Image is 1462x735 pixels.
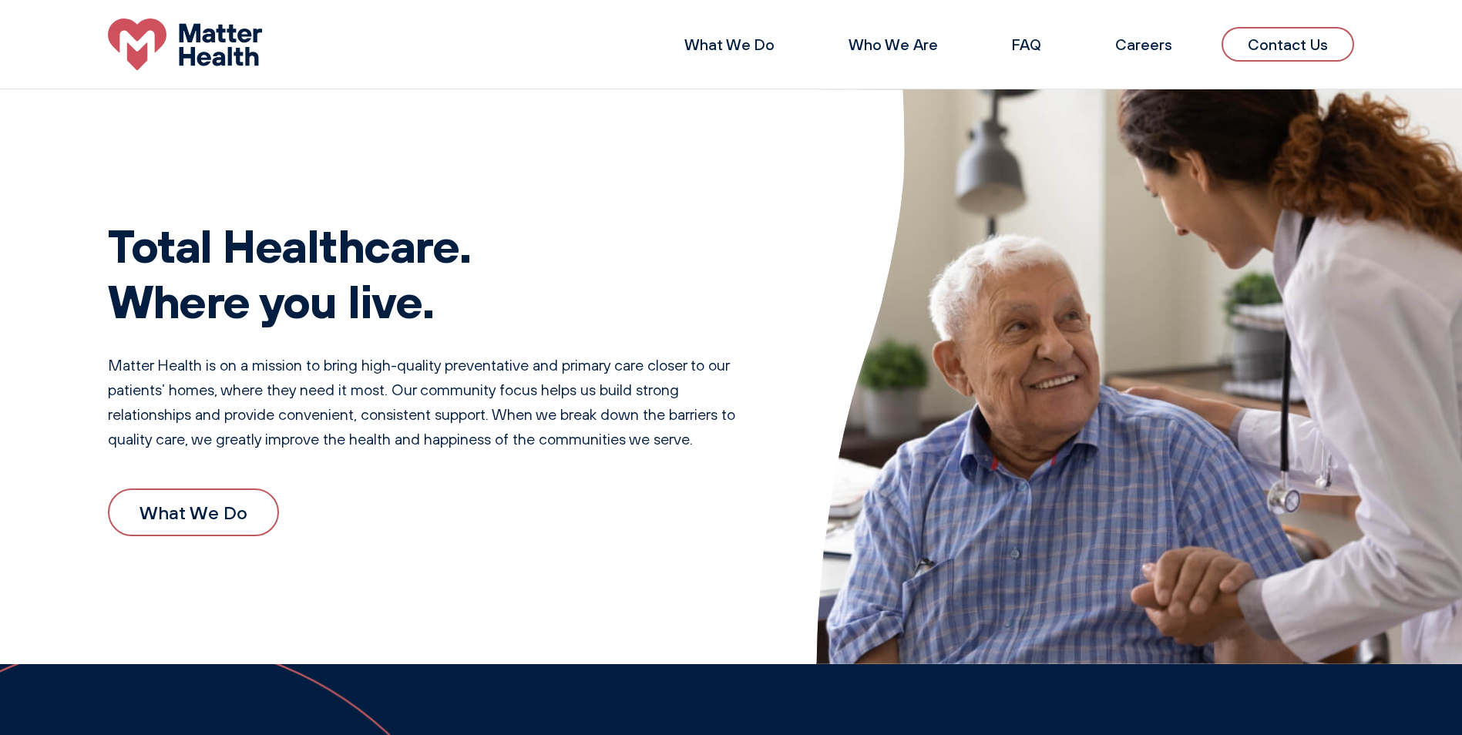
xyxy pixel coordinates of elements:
a: Careers [1115,35,1172,54]
h1: Total Healthcare. Where you live. [108,217,755,328]
a: What We Do [684,35,775,54]
p: Matter Health is on a mission to bring high-quality preventative and primary care closer to our p... [108,353,755,451]
a: Who We Are [849,35,938,54]
a: FAQ [1012,35,1041,54]
a: What We Do [108,488,279,536]
a: Contact Us [1222,27,1354,62]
